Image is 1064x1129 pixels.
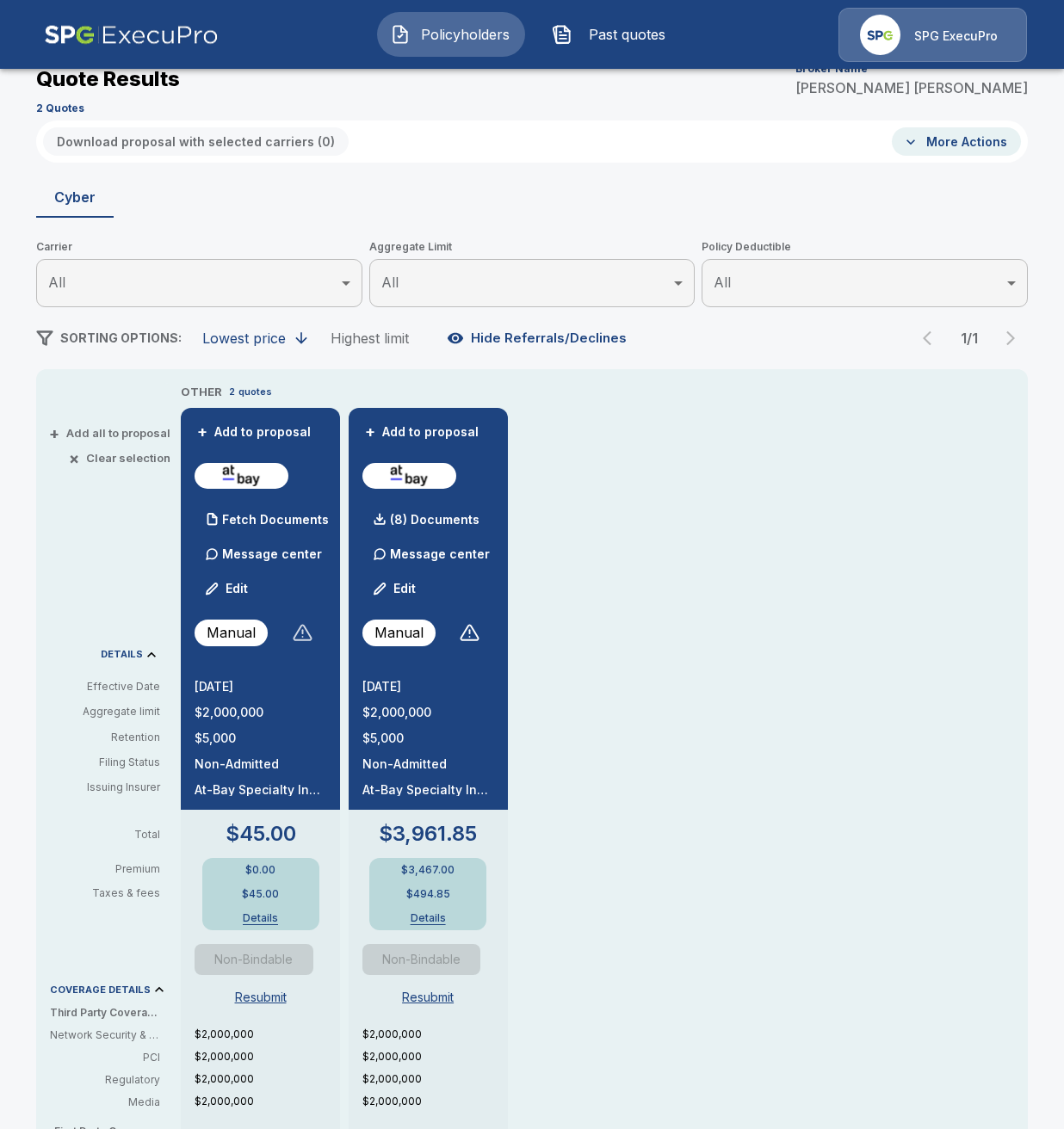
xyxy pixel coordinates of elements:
p: $2,000,000 [195,1071,340,1087]
p: PCI [50,1050,160,1065]
p: SPG ExecuPro [914,28,998,45]
p: $45.00 [226,824,296,844]
p: $2,000,000 [195,706,326,719]
img: Agency Icon [860,15,900,55]
p: 2 [229,385,235,399]
p: DETAILS [101,650,143,659]
p: $45.00 [242,889,279,899]
p: Quote Results [36,69,180,89]
p: Filing Status [50,755,160,770]
button: Cyber [36,176,114,218]
p: 1 / 1 [952,331,987,345]
button: Resubmit [228,982,294,1014]
p: Aggregate limit [50,704,160,719]
p: Non-Admitted [362,758,494,770]
p: At-Bay Specialty Insurance Company [362,784,494,796]
p: quotes [238,385,272,399]
span: Aggregate Limit [369,238,696,256]
p: $2,000,000 [362,1071,508,1087]
div: Highest limit [331,330,409,347]
p: Media [50,1095,160,1110]
p: $494.85 [406,889,450,899]
button: Past quotes IconPast quotes [539,12,687,57]
p: $3,467.00 [401,865,455,875]
img: AA Logo [44,8,219,62]
p: $3,961.85 [379,824,477,844]
p: Regulatory [50,1072,160,1088]
p: $2,000,000 [362,1094,508,1109]
p: Non-Admitted [195,758,326,770]
button: +Add to proposal [195,423,315,441]
span: Quote is a non-bindable indication [195,944,326,975]
p: Effective Date [50,679,160,694]
p: Manual [207,622,256,643]
span: + [197,426,207,438]
p: Retention [50,730,160,745]
button: Edit [198,571,257,606]
span: All [714,274,731,291]
span: × [69,453,79,464]
p: $2,000,000 [362,1027,508,1042]
p: [DATE] [362,681,494,693]
p: 2 Quotes [36,103,84,114]
p: Fetch Documents [222,514,329,526]
p: $5,000 [195,732,326,744]
p: Network Security & Privacy Liability [50,1027,160,1043]
button: Download proposal with selected carriers (0) [43,127,349,156]
span: Past quotes [579,24,674,45]
span: SORTING OPTIONS: [60,330,182,345]
p: [DATE] [195,681,326,693]
p: $2,000,000 [362,706,494,719]
button: Details [226,913,295,923]
p: Premium [50,864,174,874]
p: Message center [390,545,490,563]
p: $2,000,000 [195,1027,340,1042]
p: $5,000 [362,732,494,744]
p: (8) Documents [390,514,479,526]
p: Message center [222,545,322,563]
div: Lowest price [202,330,286,347]
p: [PERSON_NAME] [PERSON_NAME] [795,81,1028,95]
button: More Actions [892,127,1021,156]
span: + [365,426,375,438]
img: atbaycybersurplus [201,463,281,489]
button: Hide Referrals/Declines [443,322,634,355]
p: Total [50,830,174,840]
p: $0.00 [245,865,275,875]
p: COVERAGE DETAILS [50,985,151,995]
p: $2,000,000 [362,1049,508,1064]
img: atbaycybersurplus [369,463,449,489]
p: $2,000,000 [195,1049,340,1064]
button: ×Clear selection [72,453,170,464]
p: Manual [374,622,424,643]
button: +Add to proposal [362,423,483,441]
p: Broker Name [795,64,868,74]
p: Taxes & fees [50,888,174,898]
button: Edit [366,571,424,606]
a: Agency IconSPG ExecuPro [838,8,1027,62]
p: $2,000,000 [195,1094,340,1109]
span: All [48,274,65,291]
button: Resubmit [395,982,461,1014]
span: All [381,274,399,291]
span: Policy Deductible [702,238,1028,256]
button: Details [393,913,462,923]
span: Policyholders [418,24,512,45]
button: Policyholders IconPolicyholders [377,12,525,57]
button: +Add all to proposal [53,428,170,439]
span: + [49,428,59,439]
img: Policyholders Icon [390,24,411,45]
img: Past quotes Icon [552,24,572,45]
p: Third Party Coverage [50,1005,174,1021]
p: OTHER [181,384,222,401]
span: Carrier [36,238,362,256]
p: Issuing Insurer [50,780,160,795]
p: At-Bay Specialty Insurance Company [195,784,326,796]
span: Quote is a non-bindable indication [362,944,494,975]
